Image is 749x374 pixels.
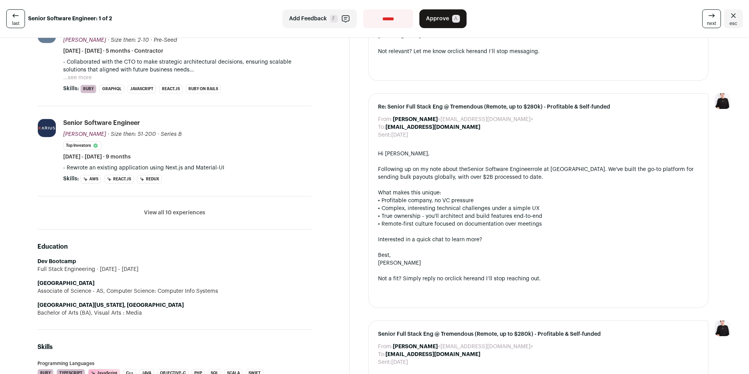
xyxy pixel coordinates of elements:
button: Add Feedback F [282,9,357,28]
span: Re: Senior Full Stack Eng @ Tremendous (Remote, up to $280k) - Profitable & Self-funded [378,103,699,111]
span: · [158,130,159,138]
h3: Programming Languages [37,361,312,366]
span: esc [729,20,737,27]
dd: <[EMAIL_ADDRESS][DOMAIN_NAME]> [393,116,533,123]
span: F [330,15,338,23]
li: Ruby [80,85,96,93]
a: click here [450,276,475,281]
div: [PERSON_NAME] [378,259,699,267]
li: Top Investors [63,141,101,150]
dt: To: [378,351,385,358]
span: Approve [426,15,449,23]
a: Senior Software Engineer [467,167,532,172]
b: [EMAIL_ADDRESS][DOMAIN_NAME] [385,352,480,357]
div: Hi [PERSON_NAME], [378,150,699,158]
div: What makes this unique: [378,189,699,197]
strong: [GEOGRAPHIC_DATA][US_STATE], [GEOGRAPHIC_DATA] [37,303,184,308]
div: Interested in a quick chat to learn more? [378,236,699,244]
strong: Senior Software Engineer: 1 of 2 [28,15,112,23]
span: Skills: [63,175,79,183]
div: • Profitable company, no VC pressure [378,197,699,205]
span: · [151,36,152,44]
dt: Sent: [378,131,391,139]
span: · Size then: 51-200 [108,132,156,137]
img: 8db5955f3757aecb4a8d2ddf036eaa446b676bc87139d62e5265a30a380ba665.jpg [38,119,56,137]
p: - Rewrote an existing application using Next.js and Material-UI [63,164,312,172]
span: Pre-Seed [154,37,177,43]
button: ...see more [63,74,92,82]
b: [EMAIL_ADDRESS][DOMAIN_NAME] [385,125,480,130]
span: A [452,15,460,23]
span: [PERSON_NAME] [63,37,106,43]
div: Not relevant? Let me know or and I’ll stop messaging. [378,48,699,55]
div: Senior Software Engineer [63,119,140,127]
span: [DATE] - [DATE] [95,265,138,273]
p: - Collaborated with the CTO to make strategic architectural decisions, ensuring scalable solution... [63,58,312,74]
span: next [707,20,716,27]
span: Skills: [63,85,79,93]
div: Not a fit? Simply reply no or and I’ll stop reaching out. [378,275,699,283]
h2: Education [37,242,312,251]
img: 9240684-medium_jpg [715,93,730,109]
div: • True ownership - you'll architect and build features end-to-end [378,212,699,220]
span: [PERSON_NAME] [63,132,106,137]
span: Senior Full Stack Eng @ Tremendous (Remote, up to $280k) - Profitable & Self-funded [378,330,699,338]
b: [PERSON_NAME] [393,117,438,122]
span: last [12,20,20,27]
dt: To: [378,123,385,131]
a: next [702,9,721,28]
div: Associate of Science - AS, Computer Science: Computer Info Systems [37,287,312,295]
div: Bachelor of Arts (BA), Visual Arts : Media [37,309,312,317]
div: Best, [378,251,699,259]
span: Add Feedback [289,15,327,23]
dt: Sent: [378,358,391,366]
button: View all 10 experiences [144,209,205,217]
h2: Skills [37,342,312,352]
div: Following up on my note about the role at [GEOGRAPHIC_DATA]. We've built the go-to platform for s... [378,166,699,181]
span: · Size then: 2-10 [108,37,149,43]
span: [DATE] - [DATE] · 9 months [63,153,131,161]
dd: <[EMAIL_ADDRESS][DOMAIN_NAME]> [393,343,533,351]
li: GraphQL [99,85,124,93]
a: Close [724,9,743,28]
img: 9240684-medium_jpg [715,321,730,336]
li: Ruby on Rails [186,85,221,93]
li: React.js [104,175,134,183]
a: last [6,9,25,28]
dt: From: [378,343,393,351]
strong: [GEOGRAPHIC_DATA] [37,281,94,286]
div: • Remote-first culture focused on documentation over meetings [378,220,699,228]
a: click here [453,49,477,54]
span: [DATE] - [DATE] · 5 months · Contractor [63,47,163,55]
span: Series B [161,132,182,137]
li: JavaScript [128,85,156,93]
dd: [DATE] [391,131,408,139]
li: React.js [159,85,183,93]
strong: Dev Bootcamp [37,259,76,264]
div: Full Stack Engineering [37,265,312,273]
dd: [DATE] [391,358,408,366]
b: [PERSON_NAME] [393,344,438,349]
button: Approve A [419,9,467,28]
dt: From: [378,116,393,123]
div: • Complex, interesting technical challenges under a simple UX [378,205,699,212]
li: Redux [137,175,162,183]
li: AWS [80,175,101,183]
